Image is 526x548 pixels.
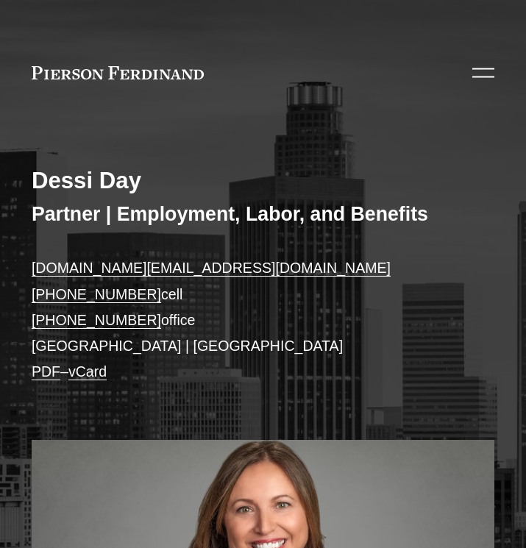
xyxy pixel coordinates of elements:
[32,167,494,195] h2: Dessi Day
[32,255,494,385] p: cell office [GEOGRAPHIC_DATA] | [GEOGRAPHIC_DATA] –
[32,202,494,227] h3: Partner | Employment, Labor, and Benefits
[32,363,60,380] a: PDF
[32,260,391,276] a: [DOMAIN_NAME][EMAIL_ADDRESS][DOMAIN_NAME]
[32,286,161,302] a: [PHONE_NUMBER]
[32,312,161,328] a: [PHONE_NUMBER]
[68,363,107,380] a: vCard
